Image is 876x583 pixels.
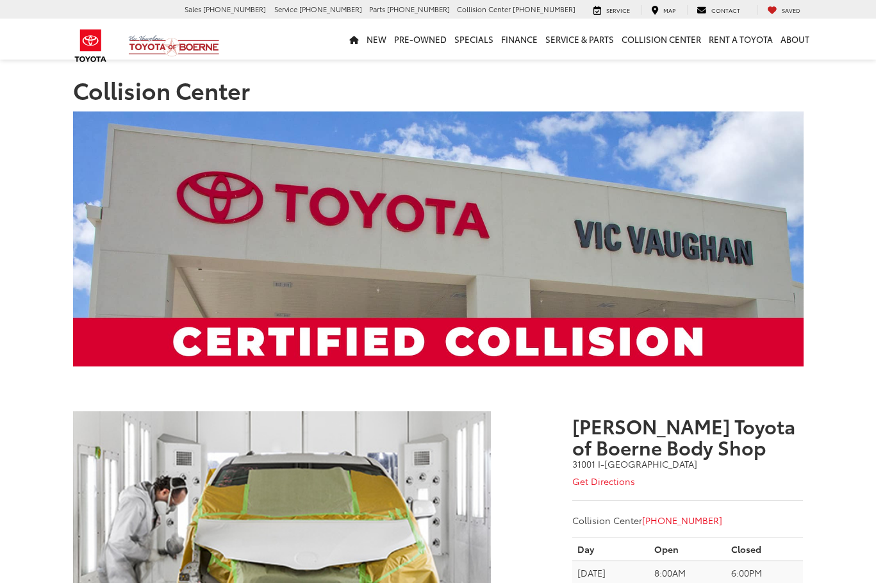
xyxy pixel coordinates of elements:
a: Get Directions [572,475,635,488]
strong: Open [654,543,679,555]
a: Home [345,19,363,60]
a: [PHONE_NUMBER] [642,514,722,527]
a: Map [641,5,685,15]
h3: [PERSON_NAME] Toyota of Boerne Body Shop [572,415,803,457]
span: Saved [782,6,800,14]
a: Contact [687,5,750,15]
a: Rent a Toyota [705,19,777,60]
span: Collision Center [457,4,511,14]
address: 31001 I-[GEOGRAPHIC_DATA] [572,457,803,470]
span: [PHONE_NUMBER] [387,4,450,14]
span: Contact [711,6,740,14]
a: Service & Parts: Opens in a new tab [541,19,618,60]
strong: Day [577,543,594,555]
span: [PHONE_NUMBER] [203,4,266,14]
span: Sales [185,4,201,14]
span: Map [663,6,675,14]
span: [PHONE_NUMBER] [513,4,575,14]
span: [PHONE_NUMBER] [299,4,362,14]
img: Toyota [67,25,115,67]
a: Service [584,5,640,15]
h1: Collision Center [73,77,804,103]
span: Service [606,6,630,14]
a: New [363,19,390,60]
a: Collision Center [618,19,705,60]
span: Parts [369,4,385,14]
img: Vic Vaughan Toyota of Boerne in Boerne TX [73,111,804,366]
a: About [777,19,813,60]
a: Specials [450,19,497,60]
a: Finance [497,19,541,60]
span: Service [274,4,297,14]
strong: Closed [731,543,761,555]
div: Collision Center [572,415,803,527]
img: Vic Vaughan Toyota of Boerne [128,35,220,57]
a: My Saved Vehicles [757,5,810,15]
a: Pre-Owned [390,19,450,60]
